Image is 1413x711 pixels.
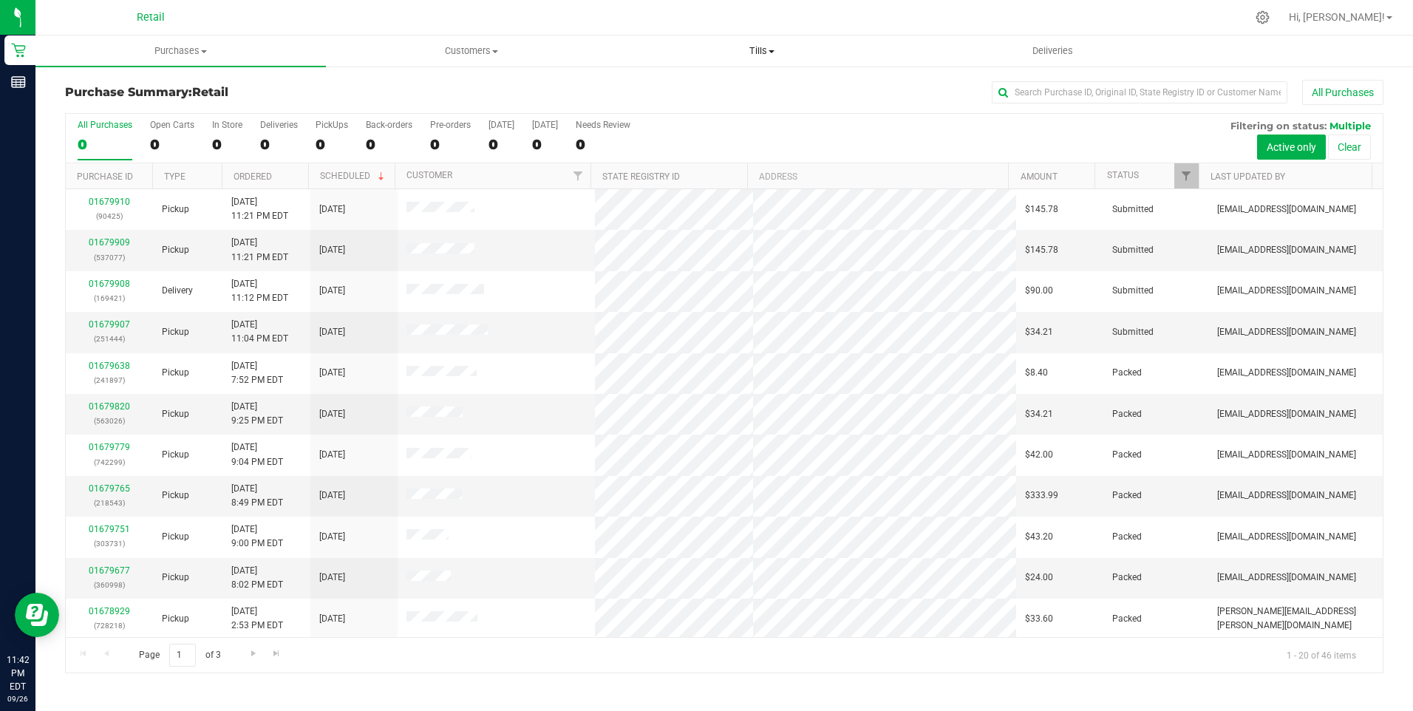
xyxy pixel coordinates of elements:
[231,236,288,264] span: [DATE] 11:21 PM EDT
[908,35,1198,67] a: Deliveries
[75,414,144,428] p: (563026)
[316,120,348,130] div: PickUps
[65,86,505,99] h3: Purchase Summary:
[89,524,130,534] a: 01679751
[231,564,283,592] span: [DATE] 8:02 PM EDT
[260,120,298,130] div: Deliveries
[162,203,189,217] span: Pickup
[1217,530,1356,544] span: [EMAIL_ADDRESS][DOMAIN_NAME]
[1275,644,1368,666] span: 1 - 20 of 46 items
[7,693,29,704] p: 09/26
[89,401,130,412] a: 01679820
[78,136,132,153] div: 0
[747,163,1008,189] th: Address
[319,407,345,421] span: [DATE]
[169,644,196,667] input: 1
[1217,243,1356,257] span: [EMAIL_ADDRESS][DOMAIN_NAME]
[231,277,288,305] span: [DATE] 11:12 PM EDT
[15,593,59,637] iframe: Resource center
[319,325,345,339] span: [DATE]
[319,489,345,503] span: [DATE]
[1328,135,1371,160] button: Clear
[1112,489,1142,503] span: Packed
[150,120,194,130] div: Open Carts
[316,136,348,153] div: 0
[1025,448,1053,462] span: $42.00
[1302,80,1383,105] button: All Purchases
[319,284,345,298] span: [DATE]
[1329,120,1371,132] span: Multiple
[617,35,908,67] a: Tills
[162,243,189,257] span: Pickup
[1112,407,1142,421] span: Packed
[75,578,144,592] p: (360998)
[89,279,130,289] a: 01679908
[231,440,283,469] span: [DATE] 9:04 PM EDT
[75,619,144,633] p: (728218)
[1025,366,1048,380] span: $8.40
[35,44,326,58] span: Purchases
[89,237,130,248] a: 01679909
[366,136,412,153] div: 0
[1025,571,1053,585] span: $24.00
[231,482,283,510] span: [DATE] 8:49 PM EDT
[89,442,130,452] a: 01679779
[162,366,189,380] span: Pickup
[1112,243,1154,257] span: Submitted
[162,612,189,626] span: Pickup
[126,644,233,667] span: Page of 3
[319,612,345,626] span: [DATE]
[532,120,558,130] div: [DATE]
[89,361,130,371] a: 01679638
[406,170,452,180] a: Customer
[89,483,130,494] a: 01679765
[1211,171,1285,182] a: Last Updated By
[319,203,345,217] span: [DATE]
[89,319,130,330] a: 01679907
[992,81,1287,103] input: Search Purchase ID, Original ID, State Registry ID or Customer Name...
[1025,243,1058,257] span: $145.78
[1112,612,1142,626] span: Packed
[1217,489,1356,503] span: [EMAIL_ADDRESS][DOMAIN_NAME]
[1112,366,1142,380] span: Packed
[430,120,471,130] div: Pre-orders
[11,43,26,58] inline-svg: Retail
[75,537,144,551] p: (303731)
[430,136,471,153] div: 0
[234,171,272,182] a: Ordered
[488,120,514,130] div: [DATE]
[150,136,194,153] div: 0
[618,44,907,58] span: Tills
[319,571,345,585] span: [DATE]
[1025,407,1053,421] span: $34.21
[1025,325,1053,339] span: $34.21
[1253,10,1272,24] div: Manage settings
[1217,605,1374,633] span: [PERSON_NAME][EMAIL_ADDRESS][PERSON_NAME][DOMAIN_NAME]
[231,523,283,551] span: [DATE] 9:00 PM EDT
[266,644,287,664] a: Go to the last page
[1025,203,1058,217] span: $145.78
[1025,530,1053,544] span: $43.20
[75,291,144,305] p: (169421)
[162,407,189,421] span: Pickup
[212,136,242,153] div: 0
[162,489,189,503] span: Pickup
[326,35,616,67] a: Customers
[1112,448,1142,462] span: Packed
[75,373,144,387] p: (241897)
[576,136,630,153] div: 0
[35,35,326,67] a: Purchases
[231,605,283,633] span: [DATE] 2:53 PM EDT
[566,163,590,188] a: Filter
[11,75,26,89] inline-svg: Reports
[488,136,514,153] div: 0
[137,11,165,24] span: Retail
[576,120,630,130] div: Needs Review
[320,171,387,181] a: Scheduled
[89,606,130,616] a: 01678929
[366,120,412,130] div: Back-orders
[327,44,616,58] span: Customers
[1174,163,1199,188] a: Filter
[162,571,189,585] span: Pickup
[1257,135,1326,160] button: Active only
